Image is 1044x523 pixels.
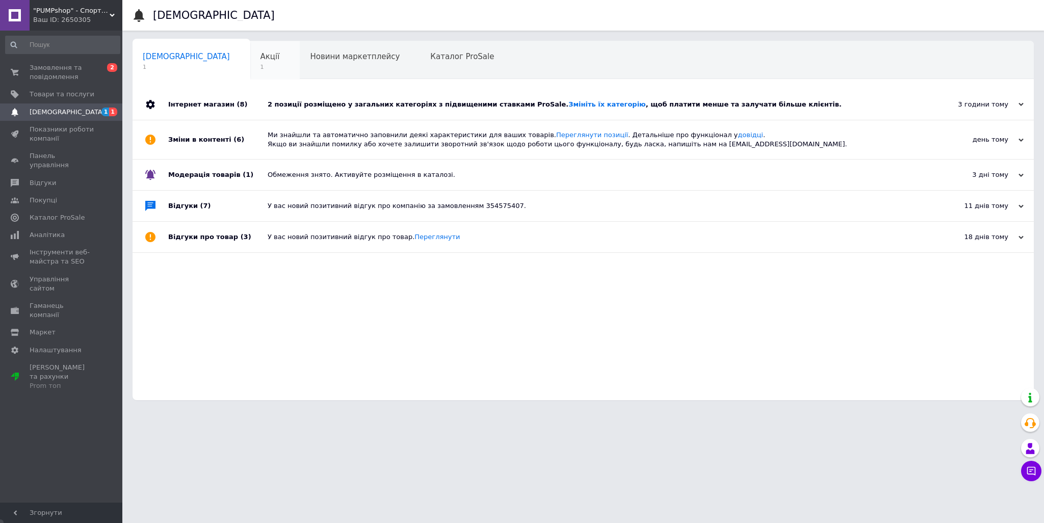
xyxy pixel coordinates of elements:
input: Пошук [5,36,120,54]
div: Відгуки про товар [168,222,268,252]
span: Товари та послуги [30,90,94,99]
div: Відгуки [168,191,268,221]
span: (1) [243,171,253,178]
span: Замовлення та повідомлення [30,63,94,82]
span: (3) [241,233,251,241]
a: Змініть їх категорію [568,100,645,108]
span: [PERSON_NAME] та рахунки [30,363,94,391]
div: 18 днів тому [922,232,1024,242]
div: У вас новий позитивний відгук про компанію за замовленням 354575407. [268,201,922,211]
a: довідці [738,131,763,139]
span: 1 [109,108,117,116]
span: Управління сайтом [30,275,94,293]
div: 3 дні тому [922,170,1024,179]
span: "PUMPshop" - Спортивне харчування [33,6,110,15]
div: У вас новий позитивний відгук про товар. [268,232,922,242]
span: Показники роботи компанії [30,125,94,143]
span: Панель управління [30,151,94,170]
div: Модерація товарів [168,160,268,190]
div: 2 позиції розміщено у загальних категоріях з підвищеними ставками ProSale. , щоб платити менше та... [268,100,922,109]
span: 1 [101,108,110,116]
div: 3 години тому [922,100,1024,109]
div: Ваш ID: 2650305 [33,15,122,24]
span: 2 [107,63,117,72]
button: Чат з покупцем [1021,461,1041,481]
div: Обмеження знято. Активуйте розміщення в каталозі. [268,170,922,179]
span: (8) [237,100,247,108]
span: (6) [233,136,244,143]
span: Відгуки [30,178,56,188]
span: Покупці [30,196,57,205]
span: Маркет [30,328,56,337]
span: Каталог ProSale [430,52,494,61]
span: Новини маркетплейсу [310,52,400,61]
div: Prom топ [30,381,94,390]
div: день тому [922,135,1024,144]
div: 11 днів тому [922,201,1024,211]
span: 1 [260,63,280,71]
span: [DEMOGRAPHIC_DATA] [143,52,230,61]
span: [DEMOGRAPHIC_DATA] [30,108,105,117]
div: Ми знайшли та автоматично заповнили деякі характеристики для ваших товарів. . Детальніше про функ... [268,130,922,149]
a: Переглянути позиції [556,131,628,139]
span: Акції [260,52,280,61]
span: (7) [200,202,211,210]
span: Гаманець компанії [30,301,94,320]
div: Інтернет магазин [168,89,268,120]
span: 1 [143,63,230,71]
h1: [DEMOGRAPHIC_DATA] [153,9,275,21]
div: Зміни в контенті [168,120,268,159]
a: Переглянути [414,233,460,241]
span: Аналітика [30,230,65,240]
span: Каталог ProSale [30,213,85,222]
span: Інструменти веб-майстра та SEO [30,248,94,266]
span: Налаштування [30,346,82,355]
